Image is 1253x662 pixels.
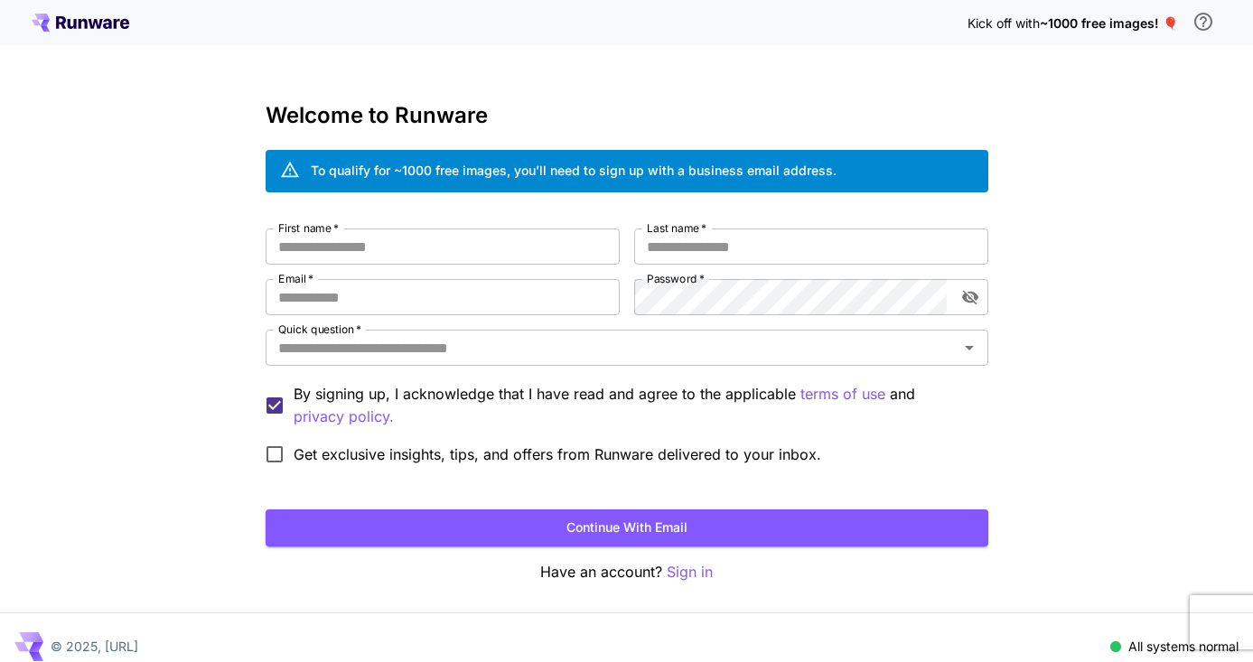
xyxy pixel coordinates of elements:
p: privacy policy. [294,406,394,428]
h3: Welcome to Runware [266,103,988,128]
button: By signing up, I acknowledge that I have read and agree to the applicable terms of use and [294,406,394,428]
button: In order to qualify for free credit, you need to sign up with a business email address and click ... [1185,4,1221,40]
div: To qualify for ~1000 free images, you’ll need to sign up with a business email address. [311,161,837,180]
span: Kick off with [968,15,1040,31]
button: Sign in [667,561,713,583]
p: terms of use [800,383,885,406]
button: Open [957,335,982,360]
p: Have an account? [266,561,988,583]
p: By signing up, I acknowledge that I have read and agree to the applicable and [294,383,974,428]
label: Email [278,271,313,286]
span: ~1000 free images! 🎈 [1040,15,1178,31]
p: All systems normal [1128,637,1239,656]
label: Quick question [278,322,361,337]
label: Password [647,271,705,286]
p: © 2025, [URL] [51,637,138,656]
label: First name [278,220,339,236]
button: toggle password visibility [954,281,987,313]
span: Get exclusive insights, tips, and offers from Runware delivered to your inbox. [294,443,821,465]
button: Continue with email [266,509,988,546]
label: Last name [647,220,706,236]
button: By signing up, I acknowledge that I have read and agree to the applicable and privacy policy. [800,383,885,406]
